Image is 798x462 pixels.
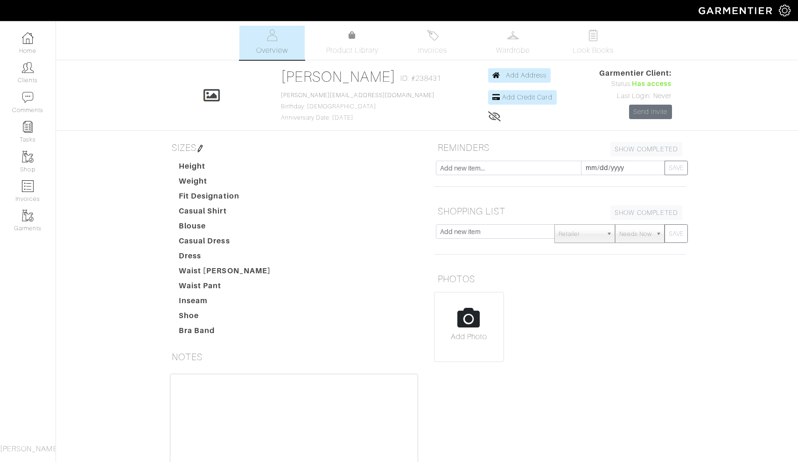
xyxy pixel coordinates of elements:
dt: Bra Band [172,325,278,340]
dt: Weight [172,176,278,191]
dt: Dress [172,250,278,265]
a: Add Address [488,68,551,83]
img: comment-icon-a0a6a9ef722e966f86d9cbdc48e553b5cf19dbc54f86b18d962a5391bc8f6eb6.png [22,92,34,103]
img: garments-icon-b7da505a4dc4fd61783c78ac3ca0ef83fa9d6f193b1c9dc38574b1d14d53ca28.png [22,210,34,221]
span: Retailer [559,225,602,243]
dt: Waist Pant [172,280,278,295]
dt: Height [172,161,278,176]
span: Garmentier Client: [599,68,672,79]
a: SHOW COMPLETED [610,206,682,220]
img: orders-icon-0abe47150d42831381b5fb84f609e132dff9fe21cb692f30cb5eec754e2cba89.png [22,180,34,192]
div: Status: [599,79,672,89]
img: reminder-icon-8004d30b9f0a5d33ae49ab947aed9ed385cf756f9e5892f1edd6e32f2345188e.png [22,121,34,133]
span: Overview [256,45,287,56]
a: Wardrobe [480,26,546,60]
span: Add Address [506,71,547,79]
div: Last Login: Never [599,91,672,101]
img: garments-icon-b7da505a4dc4fd61783c78ac3ca0ef83fa9d6f193b1c9dc38574b1d14d53ca28.png [22,151,34,163]
a: Overview [239,26,305,60]
dt: Fit Designation [172,191,278,206]
span: ID: #238431 [400,73,441,84]
h5: REMINDERS [434,138,686,157]
a: SHOW COMPLETED [610,142,682,156]
img: dashboard-icon-dbcd8f5a0b271acd01030246c82b418ddd0df26cd7fceb0bd07c9910d44c42f6.png [22,32,34,44]
h5: NOTES [168,348,420,366]
span: Product Library [326,45,379,56]
img: todo-9ac3debb85659649dc8f770b8b6100bb5dab4b48dedcbae339e5042a72dfd3cc.svg [588,29,599,41]
img: clients-icon-6bae9207a08558b7cb47a8932f037763ab4055f8c8b6bfacd5dc20c3e0201464.png [22,62,34,73]
span: Add Credit Card [502,93,553,101]
h5: SIZES [168,138,420,157]
span: Has access [632,79,672,89]
dt: Blouse [172,220,278,235]
span: Look Books [573,45,614,56]
dt: Inseam [172,295,278,310]
dt: Waist [PERSON_NAME] [172,265,278,280]
a: Invoices [400,26,465,60]
a: Add Credit Card [488,90,557,105]
a: Product Library [320,30,385,56]
a: Look Books [560,26,626,60]
a: [PERSON_NAME] [281,68,396,85]
a: Send Invite [629,105,672,119]
dt: Shoe [172,310,278,325]
span: Wardrobe [496,45,530,56]
dt: Casual Dress [172,235,278,250]
input: Add new item... [436,161,581,175]
span: Needs Now [619,225,652,243]
img: basicinfo-40fd8af6dae0f16599ec9e87c0ef1c0a1fdea2edbe929e3d69a839185d80c458.svg [266,29,278,41]
img: garmentier-logo-header-white-b43fb05a5012e4ada735d5af1a66efaba907eab6374d6393d1fbf88cb4ef424d.png [694,2,779,19]
img: pen-cf24a1663064a2ec1b9c1bd2387e9de7a2fa800b781884d57f21acf72779bad2.png [196,145,204,152]
h5: SHOPPING LIST [434,202,686,220]
img: wardrobe-487a4870c1b7c33e795ec22d11cfc2ed9d08956e64fb3008fe2437562e282088.svg [507,29,519,41]
span: Birthday: [DEMOGRAPHIC_DATA] Anniversary Date: [DATE] [281,92,435,121]
a: [PERSON_NAME][EMAIL_ADDRESS][DOMAIN_NAME] [281,92,435,99]
img: gear-icon-white-bd11855cb880d31180b6d7d6211b90ccbf57a29d726f0c71d8c61bd08dd39cc2.png [779,5,791,16]
dt: Casual Shirt [172,206,278,220]
span: Invoices [418,45,447,56]
img: orders-27d20c2124de7fd6de4e0e44c1d41de31381a507db9b33961299e4e07d508b8c.svg [427,29,439,41]
button: SAVE [665,224,688,243]
h5: PHOTOS [434,270,686,288]
input: Add new item [436,224,555,239]
button: SAVE [665,161,688,175]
